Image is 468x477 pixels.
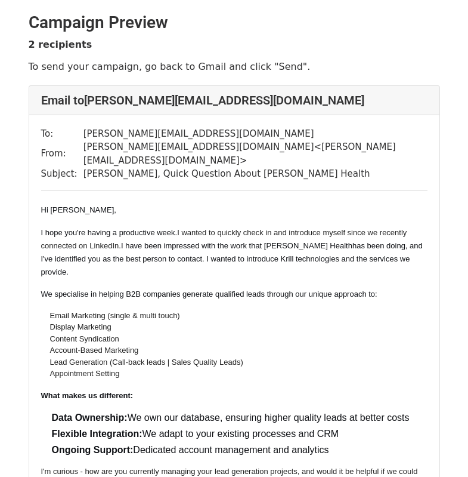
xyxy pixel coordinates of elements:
span: Data Ownership: [52,413,128,423]
font: Dedicated account management and analytics [52,445,329,455]
h2: Campaign Preview [29,13,440,33]
strong: What makes us different: [41,391,134,400]
span: Ongoing Support: [52,445,134,455]
p: To send your campaign, go back to Gmail and click "Send". [29,60,440,73]
font: Hi [PERSON_NAME] [41,205,114,214]
td: From: [41,140,83,167]
td: [PERSON_NAME][EMAIL_ADDRESS][DOMAIN_NAME] [83,127,427,141]
font: We adapt to your existing processes and CRM [52,429,339,439]
li: Appointment Setting [50,368,427,380]
td: [PERSON_NAME], Quick Question About [PERSON_NAME] Health [83,167,427,181]
td: To: [41,127,83,141]
font: I have been impressed with the work that [PERSON_NAME] Health [121,241,352,250]
h4: Email to [PERSON_NAME][EMAIL_ADDRESS][DOMAIN_NAME] [41,93,427,107]
li: Account-Based Marketing [50,344,427,356]
strong: 2 recipients [29,39,92,50]
span: , [114,205,116,214]
span: has been doing, and I've identified you as the best person to contact. I wanted to introduce Kril... [41,241,423,276]
font: I hope you're having a productive week. [41,228,178,237]
font: We specialise in helping B2B companies generate qualified leads through our unique approach to: [41,290,377,298]
span: I wanted to quickly check in and introduce myself since we recently connected on LinkedIn. [41,228,407,250]
span: Flexible Integration: [52,429,142,439]
li: Display Marketing [50,321,427,333]
font: We own our database, ensuring higher quality leads at better costs [52,413,410,423]
li: Content Syndication [50,333,427,345]
li: Lead Generation (Call-back leads | Sales Quality Leads) [50,356,427,368]
li: Email Marketing (single & multi touch) [50,310,427,322]
td: [PERSON_NAME][EMAIL_ADDRESS][DOMAIN_NAME] < [PERSON_NAME][EMAIL_ADDRESS][DOMAIN_NAME] > [83,140,427,167]
td: Subject: [41,167,83,181]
